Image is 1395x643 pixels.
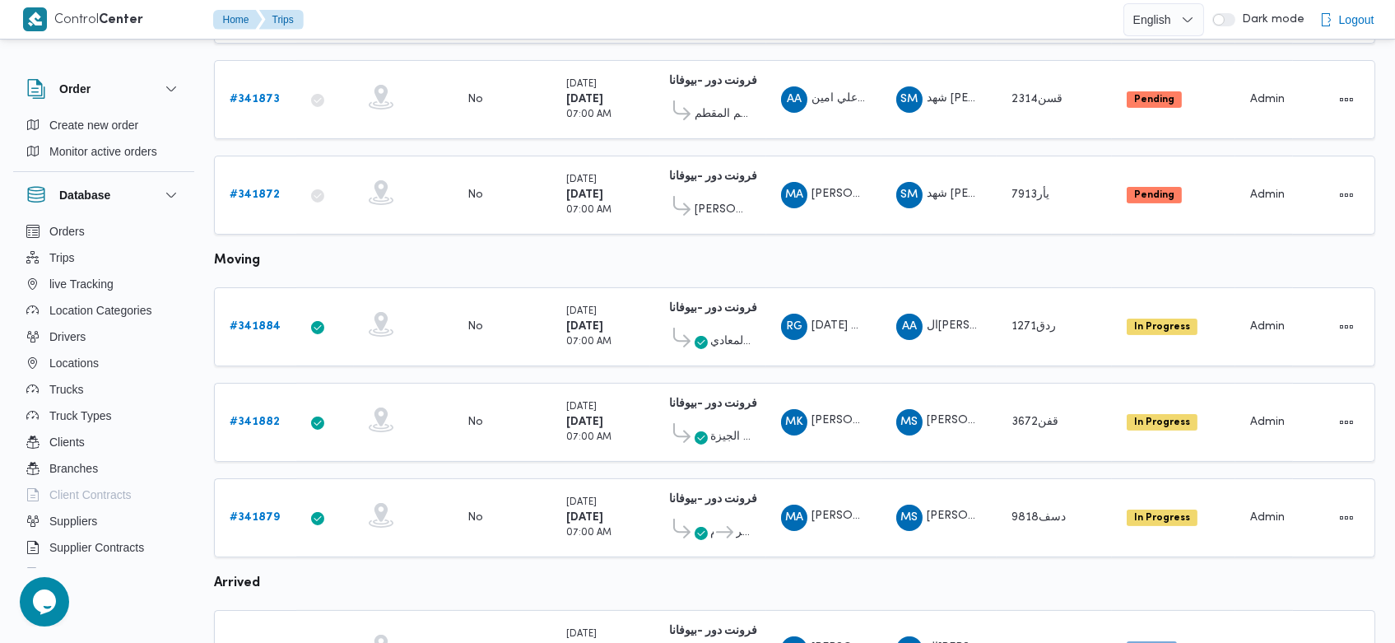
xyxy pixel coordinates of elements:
[20,350,188,376] button: Locations
[20,271,188,297] button: live Tracking
[896,314,923,340] div: Alsaid Ahmad Alsaid Ibrahem
[23,7,47,31] img: X8yXhbKr1z7QwAAAABJRU5ErkJggg==
[1313,3,1381,36] button: Logout
[566,417,603,427] b: [DATE]
[811,416,1002,426] span: [PERSON_NAME] [PERSON_NAME]
[1235,13,1304,26] span: Dark mode
[669,171,757,182] b: فرونت دور -بيوفانا
[467,188,483,203] div: No
[49,301,152,320] span: Location Categories
[59,185,110,205] h3: Database
[1333,86,1360,113] button: Actions
[20,455,188,482] button: Branches
[1011,94,1063,105] span: قسن2314
[566,110,611,119] small: 07:00 AM
[566,403,597,412] small: [DATE]
[1011,417,1058,427] span: قفن3672
[20,482,188,508] button: Client Contracts
[49,406,111,426] span: Truck Types
[20,297,188,324] button: Location Categories
[781,86,807,113] div: Ali Amain Muhammad Yhaii
[566,630,597,639] small: [DATE]
[20,324,188,350] button: Drivers
[900,182,918,208] span: SM
[902,314,917,340] span: AA
[1134,190,1174,200] b: Pending
[710,332,751,352] span: قسم المعادي
[20,561,188,587] button: Devices
[785,409,803,436] span: MK
[896,86,923,113] div: Shahad Mustfi Ahmad Abadah Abas Hamodah
[259,10,304,30] button: Trips
[49,274,114,294] span: live Tracking
[49,511,97,531] span: Suppliers
[1339,10,1374,30] span: Logout
[695,200,751,220] span: [PERSON_NAME]
[927,320,1032,331] span: ال[PERSON_NAME]
[927,511,1021,522] span: [PERSON_NAME]
[49,538,144,557] span: Supplier Contracts
[927,93,1142,104] span: شهد [PERSON_NAME] [PERSON_NAME]
[213,10,263,30] button: Home
[20,112,188,138] button: Create new order
[214,577,260,589] b: arrived
[26,79,181,99] button: Order
[786,314,802,340] span: RG
[230,317,281,337] a: #341884
[1127,414,1197,431] span: In Progress
[566,307,597,316] small: [DATE]
[566,94,603,105] b: [DATE]
[1011,512,1066,523] span: دسف9818
[811,93,955,104] span: علي امين [PERSON_NAME]
[467,510,483,525] div: No
[896,182,923,208] div: Shahad Mustfi Ahmad Abadah Abas Hamodah
[669,626,757,636] b: فرونت دور -بيوفانا
[49,248,75,268] span: Trips
[710,523,714,543] span: الهرم
[566,80,597,89] small: [DATE]
[566,175,597,184] small: [DATE]
[1127,510,1197,526] span: In Progress
[811,189,905,199] span: [PERSON_NAME]
[811,511,1002,522] span: [PERSON_NAME] [PERSON_NAME]
[26,185,181,205] button: Database
[13,218,194,575] div: Database
[787,86,802,113] span: AA
[1333,409,1360,436] button: Actions
[1250,189,1285,200] span: Admin
[900,409,918,436] span: MS
[214,254,260,267] b: moving
[1134,513,1190,523] b: In Progress
[20,429,188,455] button: Clients
[230,90,280,109] a: #341873
[785,505,803,531] span: MA
[1127,91,1182,108] span: Pending
[230,94,280,105] b: # 341873
[781,314,807,340] div: Rmdhan Ghrib Muhammad Abadallah
[1127,319,1197,335] span: In Progress
[20,376,188,403] button: Trucks
[566,433,611,442] small: 07:00 AM
[781,505,807,531] div: Muhammad Ahmad Abadalftah Muhammad
[49,380,83,399] span: Trucks
[1134,95,1174,105] b: Pending
[13,112,194,171] div: Order
[20,218,188,245] button: Orders
[230,417,280,427] b: # 341882
[1333,182,1360,208] button: Actions
[49,564,91,584] span: Devices
[781,182,807,208] div: Mustfi Ahmad Said Mustfi
[467,319,483,334] div: No
[1250,321,1285,332] span: Admin
[49,432,85,452] span: Clients
[230,508,280,528] a: #341879
[566,321,603,332] b: [DATE]
[736,523,751,543] span: حدائق أكتوبر
[669,398,757,409] b: فرونت دور -بيوفانا
[49,327,86,347] span: Drivers
[467,415,483,430] div: No
[669,303,757,314] b: فرونت دور -بيوفانا
[785,182,803,208] span: MA
[669,494,757,505] b: فرونت دور -بيوفانا
[230,185,280,205] a: #341872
